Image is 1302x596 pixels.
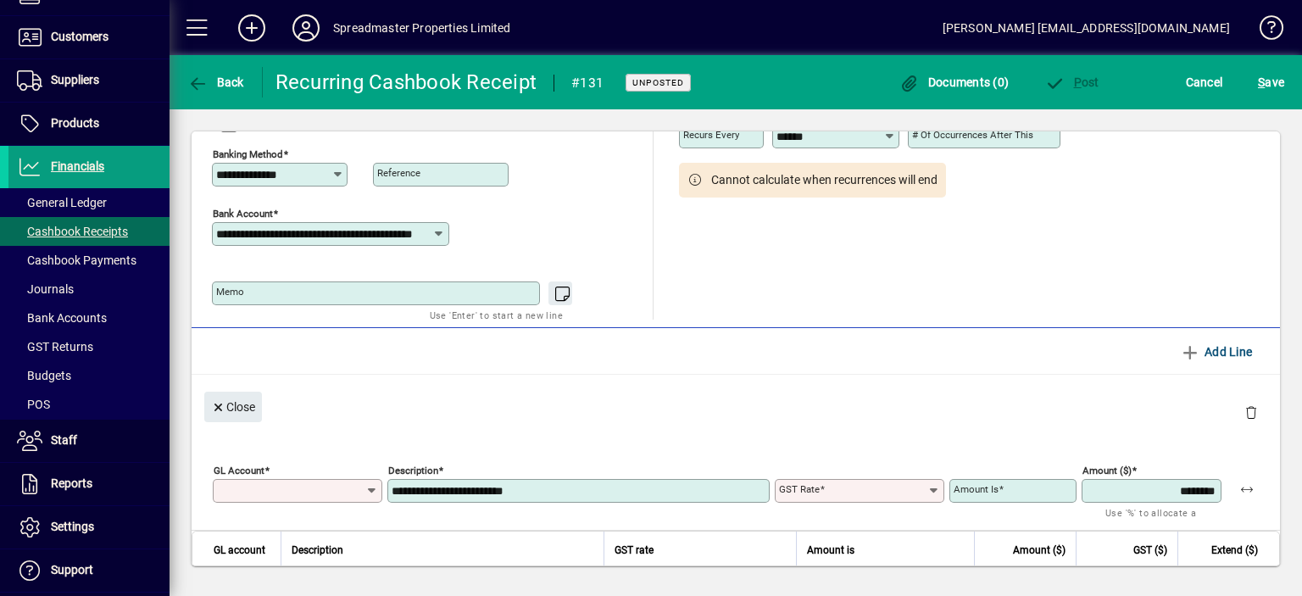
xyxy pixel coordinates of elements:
[51,563,93,577] span: Support
[8,103,170,145] a: Products
[430,305,563,325] mat-hint: Use 'Enter' to start a new line
[8,188,170,217] a: General Ledger
[1133,541,1167,560] span: GST ($)
[1182,67,1227,97] button: Cancel
[683,129,739,141] mat-label: Recurs every
[51,520,94,533] span: Settings
[213,208,273,220] mat-label: Bank Account
[8,463,170,505] a: Reports
[17,311,107,325] span: Bank Accounts
[204,392,262,422] button: Close
[894,67,1013,97] button: Documents (0)
[377,167,420,179] mat-label: Reference
[17,282,74,296] span: Journals
[200,398,266,414] app-page-header-button: Close
[807,541,854,560] span: Amount is
[1074,75,1082,89] span: P
[1247,3,1281,58] a: Knowledge Base
[8,420,170,462] a: Staff
[912,129,1033,141] mat-label: # of occurrences after this
[571,70,604,97] div: #131
[1105,503,1208,539] mat-hint: Use '%' to allocate a percentage
[1040,67,1104,97] button: Post
[292,541,343,560] span: Description
[779,483,820,495] mat-label: GST rate
[1258,75,1265,89] span: S
[8,390,170,419] a: POS
[8,217,170,246] a: Cashbook Receipts
[279,13,333,43] button: Profile
[17,340,93,354] span: GST Returns
[899,75,1009,89] span: Documents (0)
[1227,469,1267,510] button: Apply remaining balance
[8,275,170,304] a: Journals
[225,13,279,43] button: Add
[1013,541,1066,560] span: Amount ($)
[632,77,684,88] span: Unposted
[954,483,999,495] mat-label: Amount is
[216,286,244,298] mat-label: Memo
[17,196,107,209] span: General Ledger
[214,465,264,476] mat-label: GL Account
[8,549,170,592] a: Support
[1211,541,1258,560] span: Extend ($)
[51,433,77,447] span: Staff
[17,253,136,267] span: Cashbook Payments
[17,398,50,411] span: POS
[8,246,170,275] a: Cashbook Payments
[51,116,99,130] span: Products
[1186,69,1223,96] span: Cancel
[1231,404,1271,420] app-page-header-button: Delete
[1258,69,1284,96] span: ave
[1044,75,1099,89] span: ost
[8,361,170,390] a: Budgets
[170,67,263,97] app-page-header-button: Back
[51,73,99,86] span: Suppliers
[1231,392,1271,432] button: Delete
[1173,337,1260,367] button: Add Line
[275,69,537,96] div: Recurring Cashbook Receipt
[1254,67,1288,97] button: Save
[8,59,170,102] a: Suppliers
[711,171,938,189] span: Cannot calculate when recurrences will end
[615,541,654,560] span: GST rate
[214,541,265,560] span: GL account
[8,506,170,549] a: Settings
[213,148,283,160] mat-label: Banking method
[187,75,244,89] span: Back
[51,30,108,43] span: Customers
[333,14,510,42] div: Spreadmaster Properties Limited
[183,67,248,97] button: Back
[17,225,128,238] span: Cashbook Receipts
[8,16,170,58] a: Customers
[1180,338,1253,365] span: Add Line
[17,369,71,382] span: Budgets
[51,476,92,490] span: Reports
[211,393,255,421] span: Close
[8,332,170,361] a: GST Returns
[51,159,104,173] span: Financials
[8,304,170,332] a: Bank Accounts
[388,465,438,476] mat-label: Description
[943,14,1230,42] div: [PERSON_NAME] [EMAIL_ADDRESS][DOMAIN_NAME]
[1082,465,1132,476] mat-label: Amount ($)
